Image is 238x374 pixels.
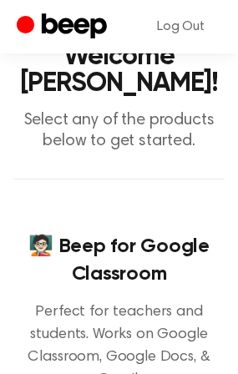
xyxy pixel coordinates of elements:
[13,43,225,97] h1: Welcome [PERSON_NAME]!
[17,11,111,43] a: Beep
[13,110,225,152] p: Select any of the products below to get started.
[13,233,225,288] h4: 🧑🏻‍🏫 Beep for Google Classroom
[140,7,221,47] a: Log Out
